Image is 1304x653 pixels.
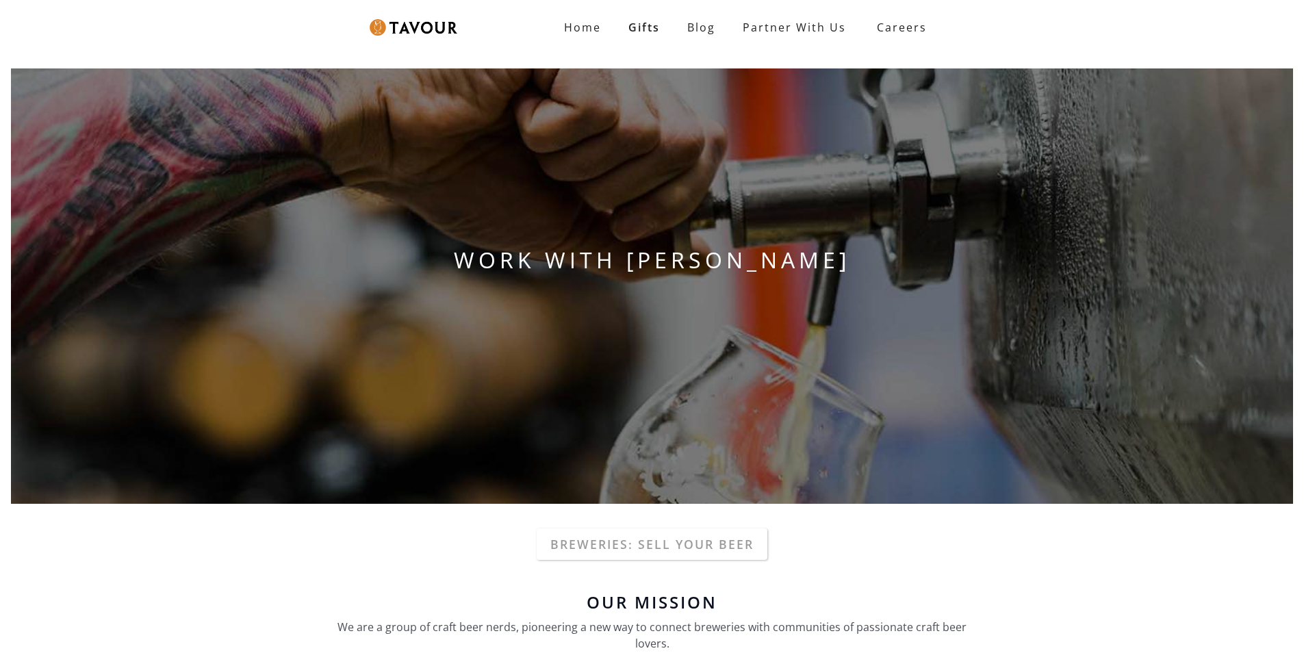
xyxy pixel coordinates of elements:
h6: Our Mission [331,594,974,611]
strong: Careers [877,14,927,41]
a: Gifts [615,14,674,41]
a: Blog [674,14,729,41]
a: Careers [860,8,937,47]
a: Home [550,14,615,41]
a: Partner With Us [729,14,860,41]
h1: WORK WITH [PERSON_NAME] [11,244,1293,277]
strong: Home [564,20,601,35]
a: Breweries: Sell your beer [537,528,767,560]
